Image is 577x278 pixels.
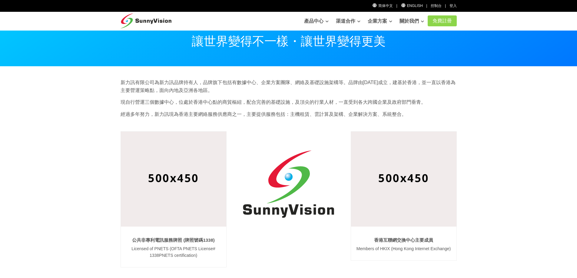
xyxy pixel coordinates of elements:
[396,3,397,9] li: |
[426,3,427,9] li: |
[236,131,342,237] img: SunnyVision
[355,245,452,252] p: Members of HKIX (Hong Kong Internet Exchange)
[401,4,423,8] a: English
[336,15,360,27] a: 渠道合作
[372,4,393,8] a: 简体中文
[428,15,457,26] a: 免費註冊
[374,237,433,243] a: 香港互聯網交換中心主要成員
[431,4,442,8] a: 控制台
[400,15,424,27] a: 關於我們
[121,98,457,106] p: 現自行營運三個數據中心，位處於香港中心點的商貿樞紐，配合完善的基礎設施，及頂尖的行業人材，一直受到各大跨國企業及政府部門垂青。
[445,3,446,9] li: |
[304,15,329,27] a: 產品中心
[125,245,222,259] p: Licensed of PNETS (OFTA PNETS License# 1338PNETS certification)
[368,15,392,27] a: 企業方案
[121,35,457,47] p: 讓世界變得不一樣・讓世界變得更美
[121,132,226,226] img: Image Description
[351,132,456,226] img: Image Description
[449,4,457,8] a: 登入
[121,110,457,118] p: 經過多年努力，新力訊現為香港主要網絡服務供應商之一，主要提供服務包括：主機租賃、雲計算及架構、企業解決方案、系統整合。
[121,79,457,94] p: 新力訊有限公司為新力訊品牌持有人，品牌旗下包括有數據中心、企業方案團隊、網絡及基礎設施架構等。品牌由[DATE]成立，建基於香港，並一直以香港為主要營運策略點，面向內地及亞洲各地區。
[132,237,215,243] a: 公共非專利電訊服務牌照 (牌照號碼1338)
